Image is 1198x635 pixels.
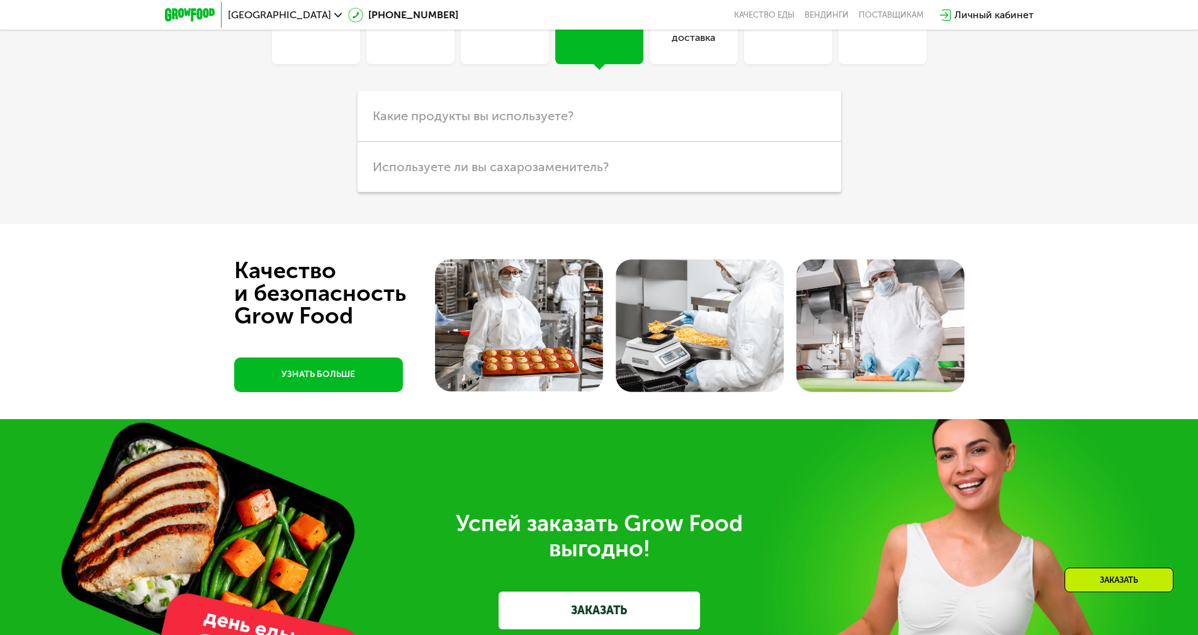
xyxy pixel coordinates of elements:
div: Хранение [764,15,812,45]
a: Вендинги [805,10,849,20]
div: Успей заказать Grow Food выгодно! [247,511,952,561]
a: УЗНАТЬ БОЛЬШЕ [234,357,403,392]
div: Качество и безопасность Grow Food [234,259,453,327]
div: Линейки [295,15,337,45]
span: Какие продукты вы используете? [373,108,574,123]
div: поставщикам [859,10,924,20]
div: Кешбэк [392,15,429,45]
a: [PHONE_NUMBER] [348,8,458,23]
span: Используете ли вы сахарозаменитель? [373,159,609,174]
div: Общие вопросы [843,15,922,45]
a: Качество еды [734,10,794,20]
div: Похудение [478,15,532,45]
div: Продукты [575,15,624,45]
a: ЗАКАЗАТЬ [499,592,700,629]
div: Оплата и доставка [650,15,738,45]
span: [GEOGRAPHIC_DATA] [228,10,331,20]
div: Заказать [1065,568,1173,592]
div: Личный кабинет [954,8,1034,23]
